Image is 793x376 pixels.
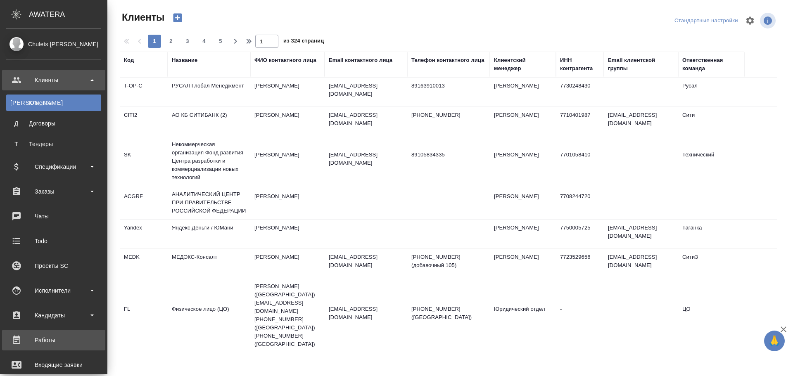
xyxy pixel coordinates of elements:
[556,220,604,248] td: 7750005725
[490,188,556,217] td: [PERSON_NAME]
[168,11,188,25] button: Создать
[6,136,101,152] a: ТТендеры
[168,249,250,278] td: МЕДЭКС-Консалт
[678,78,744,106] td: Русал
[181,37,194,45] span: 3
[6,95,101,111] a: [PERSON_NAME]Клиенты
[250,107,325,136] td: [PERSON_NAME]
[329,151,403,167] p: [EMAIL_ADDRESS][DOMAIN_NAME]
[10,99,97,107] div: Клиенты
[329,82,403,98] p: [EMAIL_ADDRESS][DOMAIN_NAME]
[6,260,101,272] div: Проекты SC
[10,119,97,128] div: Договоры
[6,210,101,222] div: Чаты
[250,78,325,106] td: [PERSON_NAME]
[6,40,101,49] div: Chulets [PERSON_NAME]
[411,253,486,270] p: [PHONE_NUMBER] (добавочный 105)
[604,107,678,136] td: [EMAIL_ADDRESS][DOMAIN_NAME]
[411,151,486,159] p: 89105834335
[329,111,403,128] p: [EMAIL_ADDRESS][DOMAIN_NAME]
[168,78,250,106] td: РУСАЛ Глобал Менеджмент
[678,301,744,330] td: ЦО
[6,309,101,322] div: Кандидаты
[678,220,744,248] td: Таганка
[329,253,403,270] p: [EMAIL_ADDRESS][DOMAIN_NAME]
[329,56,392,64] div: Email контактного лица
[168,301,250,330] td: Физическое лицо (ЦО)
[2,206,105,227] a: Чаты
[10,140,97,148] div: Тендеры
[120,301,168,330] td: FL
[120,249,168,278] td: MEDK
[411,111,486,119] p: [PHONE_NUMBER]
[2,355,105,375] a: Входящие заявки
[6,74,101,86] div: Клиенты
[168,136,250,186] td: Некоммерческая организация Фонд развития Центра разработки и коммерциализации новых технологий
[250,249,325,278] td: [PERSON_NAME]
[164,37,178,45] span: 2
[556,188,604,217] td: 7708244720
[6,359,101,371] div: Входящие заявки
[767,332,781,350] span: 🙏
[490,301,556,330] td: Юридический отдел
[197,37,211,45] span: 4
[556,78,604,106] td: 7730248430
[250,278,325,352] td: [PERSON_NAME] ([GEOGRAPHIC_DATA]) [EMAIL_ADDRESS][DOMAIN_NAME] [PHONE_NUMBER] ([GEOGRAPHIC_DATA])...
[608,56,674,73] div: Email клиентской группы
[556,249,604,278] td: 7723529656
[556,301,604,330] td: -
[678,249,744,278] td: Сити3
[172,56,197,64] div: Название
[250,147,325,175] td: [PERSON_NAME]
[490,249,556,278] td: [PERSON_NAME]
[494,56,552,73] div: Клиентский менеджер
[2,330,105,350] a: Работы
[760,13,777,28] span: Посмотреть информацию
[197,35,211,48] button: 4
[168,220,250,248] td: Яндекс Деньги / ЮМани
[490,78,556,106] td: [PERSON_NAME]
[6,235,101,247] div: Todo
[2,255,105,276] a: Проекты SC
[490,220,556,248] td: [PERSON_NAME]
[6,334,101,346] div: Работы
[556,147,604,175] td: 7701058410
[181,35,194,48] button: 3
[214,35,227,48] button: 5
[411,305,486,322] p: [PHONE_NUMBER] ([GEOGRAPHIC_DATA])
[214,37,227,45] span: 5
[682,56,740,73] div: Ответственная команда
[254,56,316,64] div: ФИО контактного лица
[120,107,168,136] td: CITI2
[411,82,486,90] p: 89163910013
[678,147,744,175] td: Технический
[283,36,324,48] span: из 324 страниц
[556,107,604,136] td: 7710401987
[120,188,168,217] td: ACGRF
[6,185,101,198] div: Заказы
[411,56,484,64] div: Телефон контактного лица
[168,107,250,136] td: АО КБ СИТИБАНК (2)
[250,220,325,248] td: [PERSON_NAME]
[120,220,168,248] td: Yandex
[29,6,107,23] div: AWATERA
[120,78,168,106] td: T-OP-C
[490,107,556,136] td: [PERSON_NAME]
[604,249,678,278] td: [EMAIL_ADDRESS][DOMAIN_NAME]
[250,188,325,217] td: [PERSON_NAME]
[764,331,785,351] button: 🙏
[740,11,760,31] span: Настроить таблицу
[120,11,164,24] span: Клиенты
[604,220,678,248] td: [EMAIL_ADDRESS][DOMAIN_NAME]
[672,14,740,27] div: split button
[560,56,600,73] div: ИНН контрагента
[6,284,101,297] div: Исполнители
[2,231,105,251] a: Todo
[678,107,744,136] td: Сити
[164,35,178,48] button: 2
[6,115,101,132] a: ДДоговоры
[490,147,556,175] td: [PERSON_NAME]
[6,161,101,173] div: Спецификации
[168,186,250,219] td: АНАЛИТИЧЕСКИЙ ЦЕНТР ПРИ ПРАВИТЕЛЬСТВЕ РОССИЙСКОЙ ФЕДЕРАЦИИ
[120,147,168,175] td: SK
